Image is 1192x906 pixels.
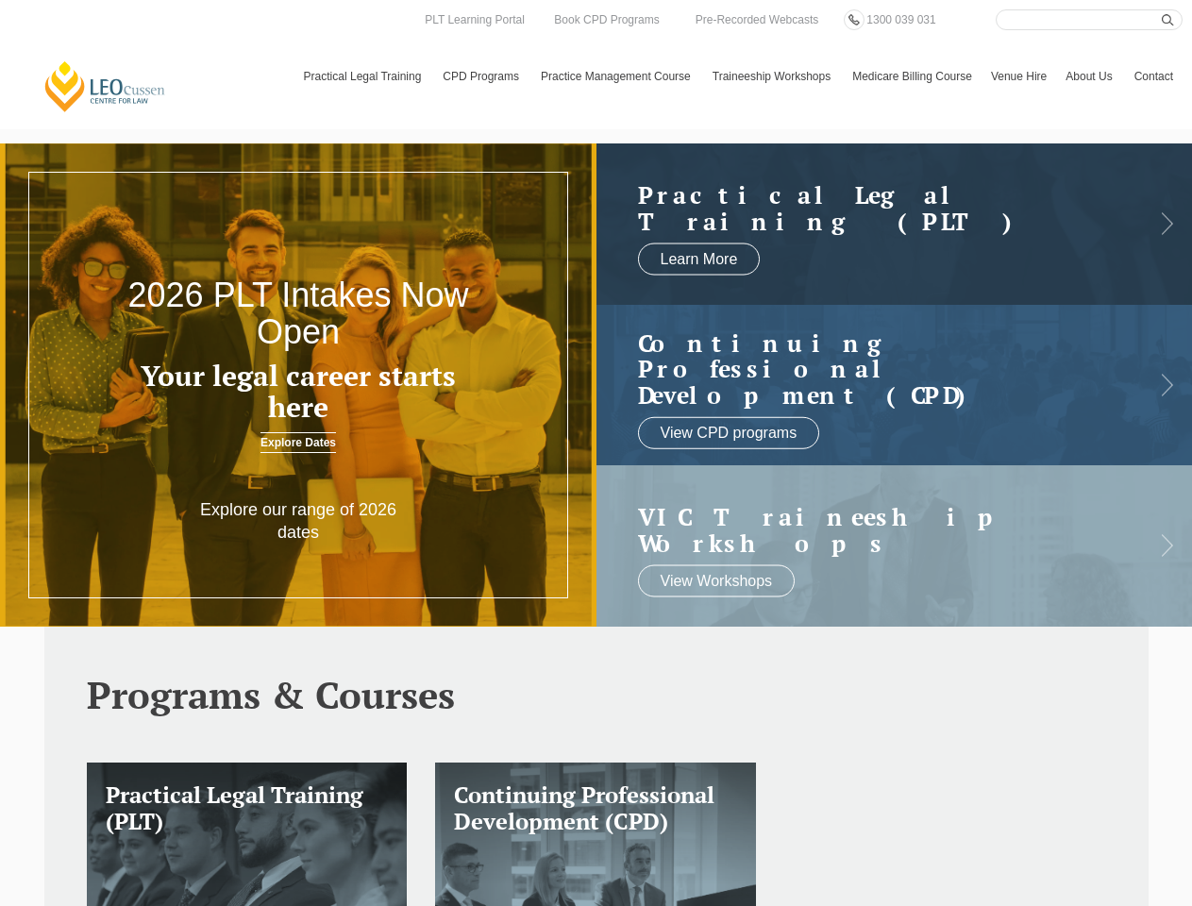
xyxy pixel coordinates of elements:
[638,329,1114,408] h2: Continuing Professional Development (CPD)
[703,49,843,104] a: Traineeship Workshops
[433,49,531,104] a: CPD Programs
[454,781,737,836] h3: Continuing Professional Development (CPD)
[638,417,820,449] a: View CPD programs
[1125,49,1183,104] a: Contact
[638,565,796,597] a: View Workshops
[1056,49,1124,104] a: About Us
[420,9,529,30] a: PLT Learning Portal
[179,499,418,544] p: Explore our range of 2026 dates
[638,182,1114,234] h2: Practical Legal Training (PLT)
[119,277,477,351] h2: 2026 PLT Intakes Now Open
[843,49,982,104] a: Medicare Billing Course
[531,49,703,104] a: Practice Management Course
[638,243,761,276] a: Learn More
[119,361,477,423] h3: Your legal career starts here
[87,674,1106,715] h2: Programs & Courses
[638,182,1114,234] a: Practical LegalTraining (PLT)
[862,9,940,30] a: 1300 039 031
[260,432,336,453] a: Explore Dates
[549,9,663,30] a: Book CPD Programs
[638,504,1114,556] a: VIC Traineeship Workshops
[982,49,1056,104] a: Venue Hire
[106,781,389,836] h3: Practical Legal Training (PLT)
[294,49,434,104] a: Practical Legal Training
[866,13,935,26] span: 1300 039 031
[42,59,168,113] a: [PERSON_NAME] Centre for Law
[638,329,1114,408] a: Continuing ProfessionalDevelopment (CPD)
[691,9,824,30] a: Pre-Recorded Webcasts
